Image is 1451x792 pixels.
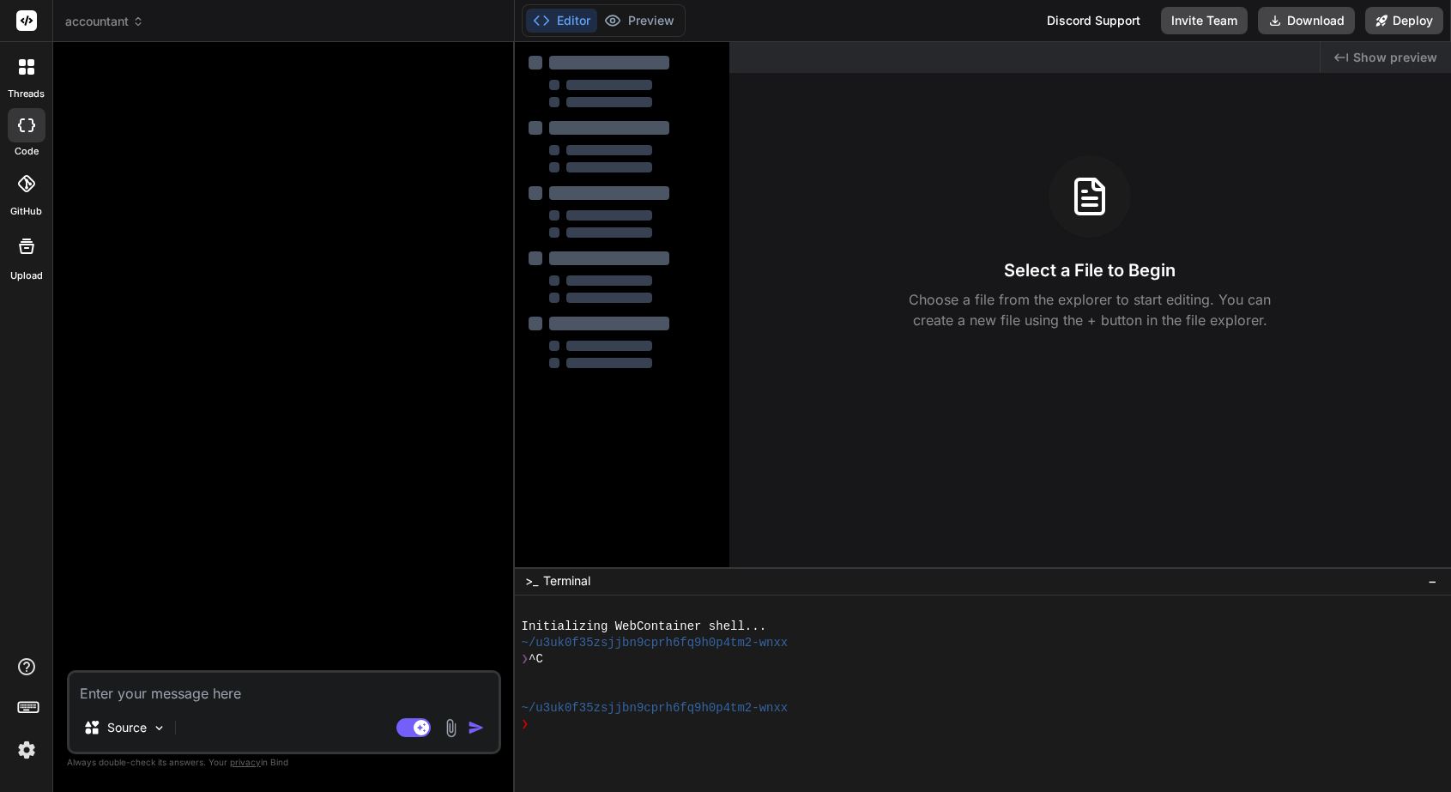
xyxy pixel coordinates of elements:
button: Invite Team [1161,7,1248,34]
div: Discord Support [1037,7,1151,34]
span: ^C [529,651,543,668]
label: threads [8,87,45,101]
label: Upload [10,269,43,283]
span: Initializing WebContainer shell... [522,619,766,635]
img: settings [12,735,41,765]
span: ❯ [522,651,529,668]
p: Choose a file from the explorer to start editing. You can create a new file using the + button in... [898,289,1282,330]
span: >_ [525,572,538,589]
img: Pick Models [152,721,166,735]
button: Editor [526,9,597,33]
button: Download [1258,7,1355,34]
button: Deploy [1365,7,1443,34]
label: code [15,144,39,159]
span: privacy [230,757,261,767]
img: icon [468,719,485,736]
span: ~/u3uk0f35zsjjbn9cprh6fq9h0p4tm2-wnxx [522,635,789,651]
h3: Select a File to Begin [1004,258,1176,282]
button: Preview [597,9,681,33]
p: Source [107,719,147,736]
span: Show preview [1353,49,1437,66]
span: ❯ [522,716,529,733]
span: − [1428,572,1437,589]
label: GitHub [10,204,42,219]
span: ~/u3uk0f35zsjjbn9cprh6fq9h0p4tm2-wnxx [522,700,789,716]
button: − [1424,567,1441,595]
img: attachment [441,718,461,738]
span: accountant [65,13,144,30]
p: Always double-check its answers. Your in Bind [67,754,501,771]
span: Terminal [543,572,590,589]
